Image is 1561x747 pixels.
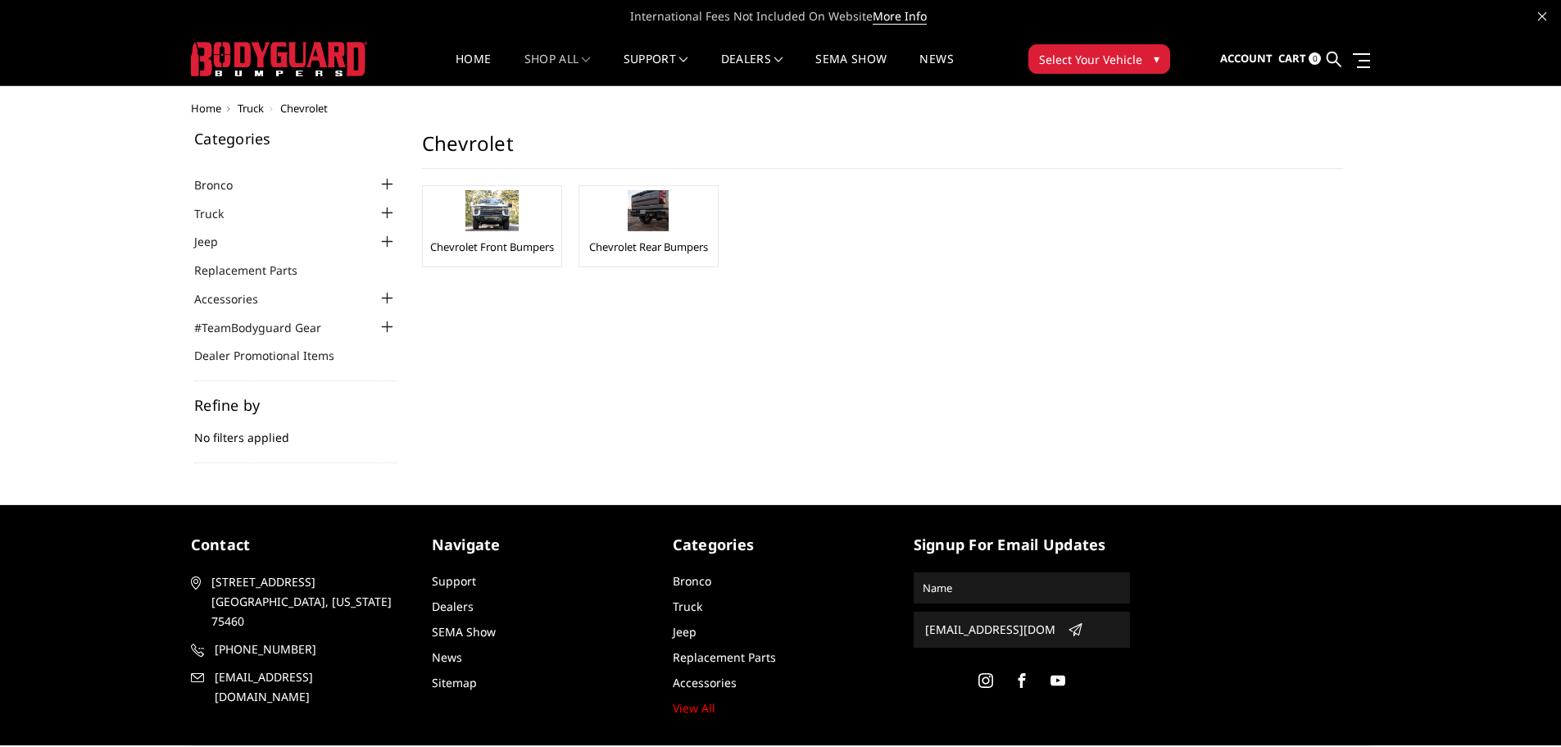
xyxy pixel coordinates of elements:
[191,101,221,116] a: Home
[1278,51,1306,66] span: Cart
[432,675,477,690] a: Sitemap
[191,534,407,556] h5: contact
[211,572,402,631] span: [STREET_ADDRESS] [GEOGRAPHIC_DATA], [US_STATE] 75460
[1309,52,1321,65] span: 0
[194,233,238,250] a: Jeep
[914,534,1130,556] h5: signup for email updates
[673,675,737,690] a: Accessories
[919,617,1061,643] input: Email
[721,53,783,85] a: Dealers
[215,640,405,659] span: [PHONE_NUMBER]
[280,101,328,116] span: Chevrolet
[194,131,397,146] h5: Categories
[432,624,496,640] a: SEMA Show
[524,53,591,85] a: shop all
[422,131,1343,169] h1: Chevrolet
[673,624,697,640] a: Jeep
[191,42,367,76] img: BODYGUARD BUMPERS
[238,101,264,116] a: Truck
[673,534,889,556] h5: Categories
[456,53,491,85] a: Home
[815,53,887,85] a: SEMA Show
[1220,51,1273,66] span: Account
[1278,37,1321,81] a: Cart 0
[919,53,953,85] a: News
[215,667,405,707] span: [EMAIL_ADDRESS][DOMAIN_NAME]
[673,573,711,589] a: Bronco
[194,398,397,412] h5: Refine by
[432,599,474,614] a: Dealers
[194,319,342,336] a: #TeamBodyguard Gear
[194,176,253,194] a: Bronco
[194,262,318,279] a: Replacement Parts
[1220,37,1273,81] a: Account
[194,290,279,307] a: Accessories
[624,53,688,85] a: Support
[432,534,648,556] h5: Navigate
[430,239,554,254] a: Chevrolet Front Bumpers
[916,575,1128,601] input: Name
[1039,51,1142,68] span: Select Your Vehicle
[191,640,407,659] a: [PHONE_NUMBER]
[432,649,462,665] a: News
[432,573,476,589] a: Support
[191,667,407,707] a: [EMAIL_ADDRESS][DOMAIN_NAME]
[589,239,708,254] a: Chevrolet Rear Bumpers
[1154,50,1159,67] span: ▾
[673,700,715,716] a: View All
[873,8,927,25] a: More Info
[194,347,355,364] a: Dealer Promotional Items
[673,649,776,665] a: Replacement Parts
[673,599,702,614] a: Truck
[194,205,244,222] a: Truck
[1028,44,1170,74] button: Select Your Vehicle
[194,398,397,463] div: No filters applied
